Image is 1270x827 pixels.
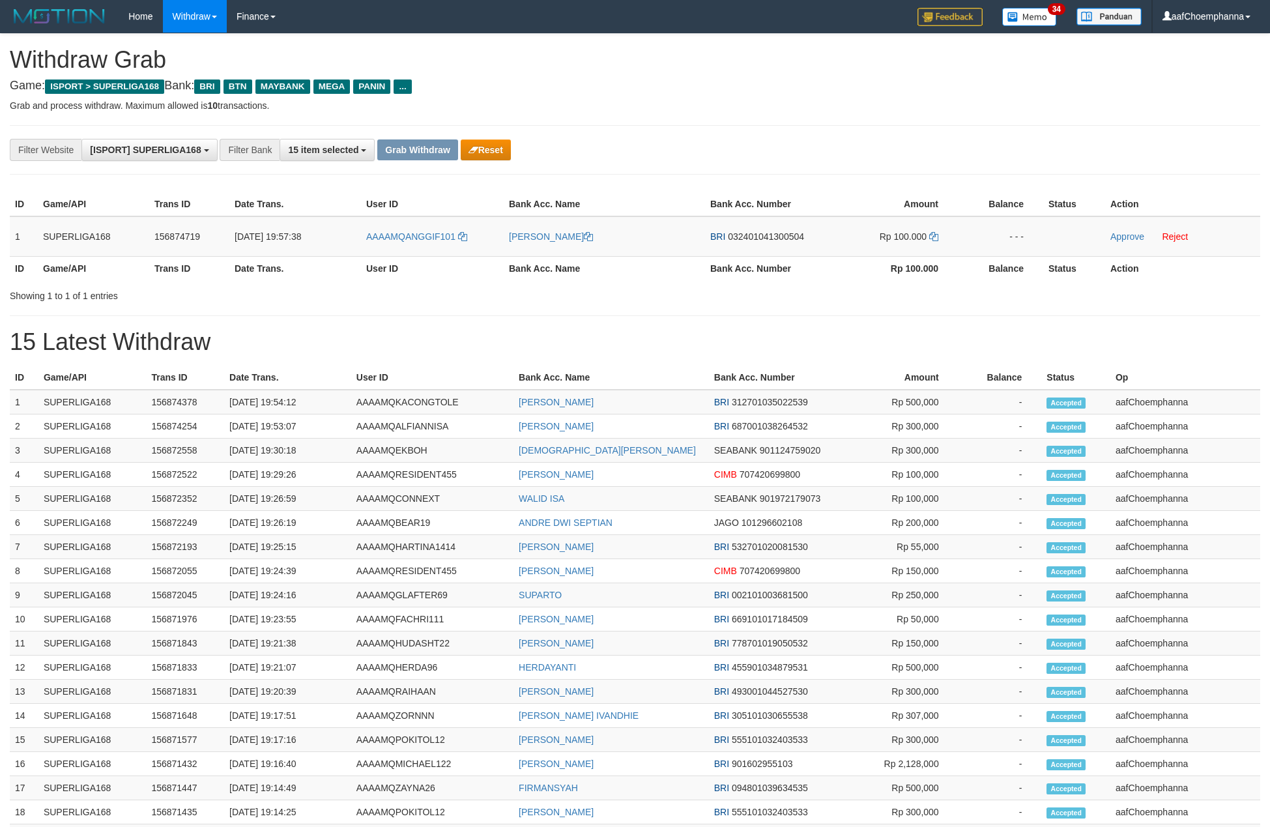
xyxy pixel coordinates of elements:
strong: 10 [207,100,218,111]
td: [DATE] 19:29:26 [224,463,351,487]
span: Accepted [1046,687,1086,698]
span: ... [394,80,411,94]
a: FIRMANSYAH [519,783,578,793]
img: panduan.png [1076,8,1142,25]
a: ANDRE DWI SEPTIAN [519,517,613,528]
td: Rp 300,000 [834,800,959,824]
span: Accepted [1046,494,1086,505]
span: BRI [714,734,729,745]
td: - [959,390,1042,414]
th: Bank Acc. Number [705,192,829,216]
div: Showing 1 to 1 of 1 entries [10,284,519,302]
td: 156872352 [146,487,224,511]
td: [DATE] 19:25:15 [224,535,351,559]
td: 156872193 [146,535,224,559]
td: aafChoemphanna [1110,607,1260,631]
td: AAAAMQCONNEXT [351,487,513,511]
span: BRI [194,80,220,94]
span: SEABANK [714,493,757,504]
td: SUPERLIGA168 [38,535,147,559]
td: aafChoemphanna [1110,511,1260,535]
th: Action [1105,192,1260,216]
td: - [959,487,1042,511]
th: Op [1110,366,1260,390]
td: AAAAMQHARTINA1414 [351,535,513,559]
td: 156871435 [146,800,224,824]
td: aafChoemphanna [1110,800,1260,824]
th: Rp 100.000 [829,256,958,280]
td: - [959,414,1042,439]
td: 7 [10,535,38,559]
span: [ISPORT] SUPERLIGA168 [90,145,201,155]
a: SUPARTO [519,590,562,600]
a: [PERSON_NAME] [519,734,594,745]
td: aafChoemphanna [1110,463,1260,487]
span: Copy 901602955103 to clipboard [732,759,792,769]
td: AAAAMQZORNNN [351,704,513,728]
th: Status [1043,192,1105,216]
img: Feedback.jpg [917,8,983,26]
a: [DEMOGRAPHIC_DATA][PERSON_NAME] [519,445,696,456]
td: Rp 150,000 [834,559,959,583]
td: 11 [10,631,38,656]
td: [DATE] 19:14:25 [224,800,351,824]
td: 156872522 [146,463,224,487]
td: aafChoemphanna [1110,414,1260,439]
span: ISPORT > SUPERLIGA168 [45,80,164,94]
td: aafChoemphanna [1110,704,1260,728]
span: Copy 002101003681500 to clipboard [732,590,808,600]
span: Accepted [1046,590,1086,602]
td: - [959,631,1042,656]
span: JAGO [714,517,739,528]
td: Rp 300,000 [834,728,959,752]
td: AAAAMQMICHAEL122 [351,752,513,776]
td: - [959,559,1042,583]
td: 156871577 [146,728,224,752]
span: CIMB [714,469,737,480]
a: Reject [1162,231,1188,242]
span: Accepted [1046,807,1086,819]
span: BRI [714,542,729,552]
td: 156872045 [146,583,224,607]
span: 34 [1048,3,1065,15]
td: [DATE] 19:54:12 [224,390,351,414]
td: 13 [10,680,38,704]
td: 10 [10,607,38,631]
td: Rp 500,000 [834,390,959,414]
td: - [959,752,1042,776]
a: [PERSON_NAME] [509,231,593,242]
th: Status [1043,256,1105,280]
td: [DATE] 19:14:49 [224,776,351,800]
span: CIMB [714,566,737,576]
td: 156872055 [146,559,224,583]
td: 14 [10,704,38,728]
th: Bank Acc. Number [709,366,834,390]
td: - [959,463,1042,487]
p: Grab and process withdraw. Maximum allowed is transactions. [10,99,1260,112]
span: BRI [714,397,729,407]
td: 156871976 [146,607,224,631]
td: SUPERLIGA168 [38,390,147,414]
td: AAAAMQGLAFTER69 [351,583,513,607]
td: aafChoemphanna [1110,559,1260,583]
td: SUPERLIGA168 [38,704,147,728]
span: Accepted [1046,663,1086,674]
span: 156874719 [154,231,200,242]
span: BRI [714,614,729,624]
a: [PERSON_NAME] [519,638,594,648]
td: - [959,439,1042,463]
td: [DATE] 19:21:07 [224,656,351,680]
span: BRI [714,807,729,817]
td: SUPERLIGA168 [38,656,147,680]
span: PANIN [353,80,390,94]
span: Copy 455901034879531 to clipboard [732,662,808,673]
td: AAAAMQHERDA96 [351,656,513,680]
th: Balance [958,256,1043,280]
span: AAAAMQANGGIF101 [366,231,455,242]
td: AAAAMQFACHRI111 [351,607,513,631]
span: Copy 707420699800 to clipboard [740,469,800,480]
td: 12 [10,656,38,680]
td: AAAAMQHUDASHT22 [351,631,513,656]
span: Copy 901972179073 to clipboard [760,493,820,504]
td: 156871833 [146,656,224,680]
